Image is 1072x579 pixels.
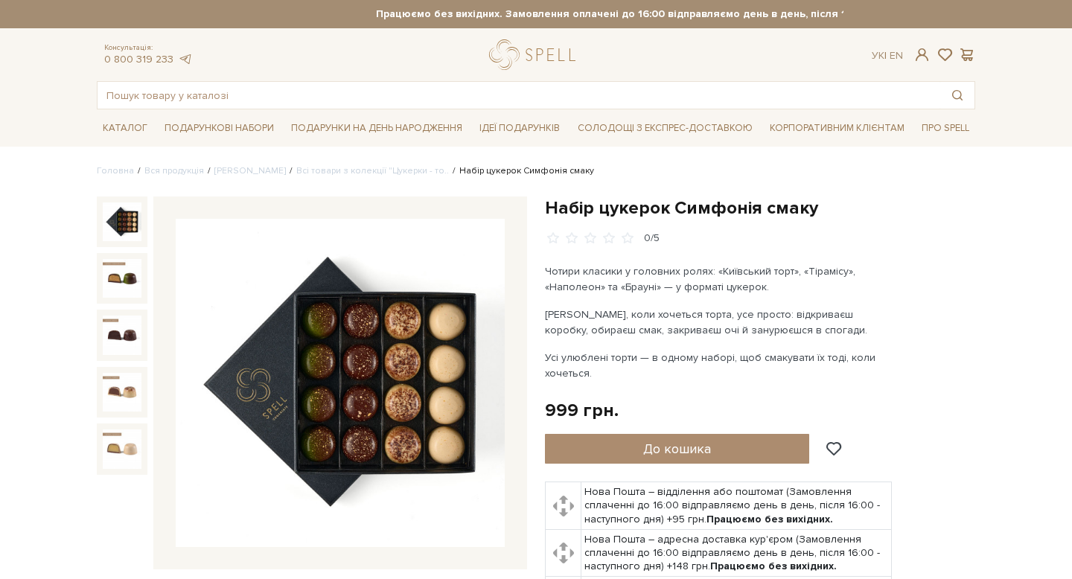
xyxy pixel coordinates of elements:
span: Про Spell [916,117,975,140]
span: Ідеї подарунків [473,117,566,140]
h1: Набір цукерок Симфонія смаку [545,196,975,220]
span: Каталог [97,117,153,140]
p: [PERSON_NAME], коли хочеться торта, усе просто: відкриваєш коробку, обираєш смак, закриваєш очі й... [545,307,894,338]
p: Чотири класики у головних ролях: «Київський торт», «Тірамісу», «Наполеон» та «Брауні» — у форматі... [545,263,894,295]
a: 0 800 319 233 [104,53,173,65]
div: Ук [872,49,903,63]
a: Солодощі з експрес-доставкою [572,115,759,141]
div: 0/5 [644,231,660,246]
img: Набір цукерок Симфонія смаку [103,259,141,298]
span: Подарункові набори [159,117,280,140]
img: Набір цукерок Симфонія смаку [103,429,141,468]
img: Набір цукерок Симфонія смаку [103,316,141,354]
input: Пошук товару у каталозі [98,82,940,109]
button: До кошика [545,434,809,464]
span: До кошика [643,441,711,457]
span: Подарунки на День народження [285,117,468,140]
span: Консультація: [104,43,192,53]
td: Нова Пошта – відділення або поштомат (Замовлення сплаченні до 16:00 відправляємо день в день, піс... [581,482,892,530]
a: logo [489,39,582,70]
a: Вся продукція [144,165,204,176]
span: | [884,49,887,62]
img: Набір цукерок Симфонія смаку [103,373,141,412]
a: telegram [177,53,192,65]
a: Корпоративним клієнтам [764,115,910,141]
a: [PERSON_NAME] [214,165,286,176]
div: 999 грн. [545,399,619,422]
button: Пошук товару у каталозі [940,82,974,109]
img: Набір цукерок Симфонія смаку [176,219,505,548]
a: Головна [97,165,134,176]
p: Усі улюблені торти — в одному наборі, щоб смакувати їх тоді, коли хочеться. [545,350,894,381]
img: Набір цукерок Симфонія смаку [103,202,141,241]
b: Працюємо без вихідних. [710,560,837,572]
b: Працюємо без вихідних. [706,513,833,525]
td: Нова Пошта – адресна доставка кур'єром (Замовлення сплаченні до 16:00 відправляємо день в день, п... [581,529,892,577]
a: Всі товари з колекції "Цукерки - то.. [296,165,449,176]
a: En [890,49,903,62]
li: Набір цукерок Симфонія смаку [449,164,594,178]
